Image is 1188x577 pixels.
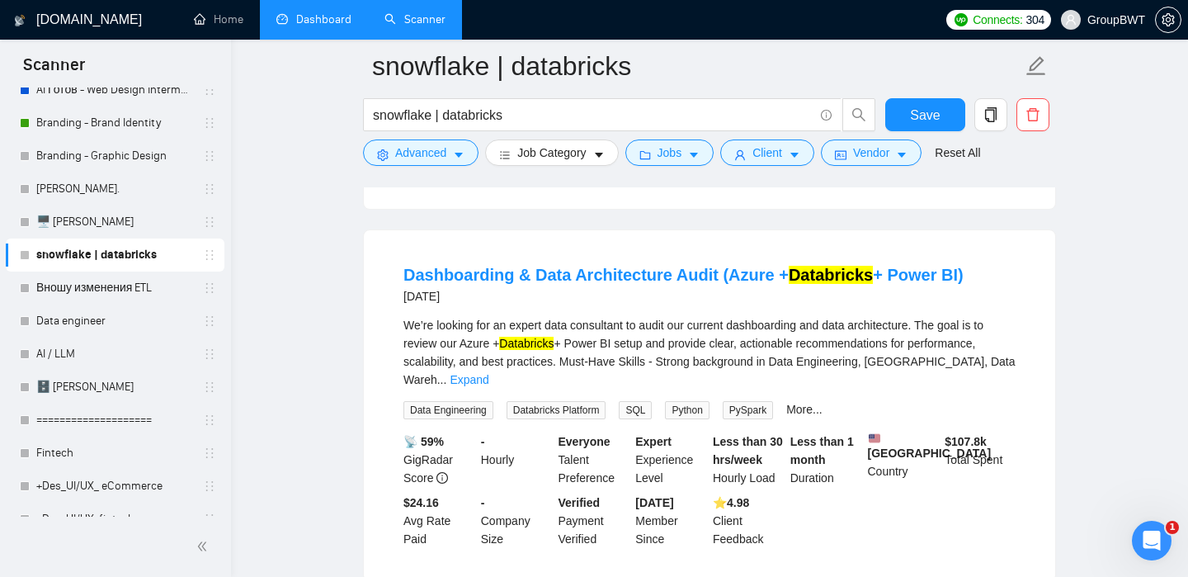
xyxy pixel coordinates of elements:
div: Member Since [632,494,709,548]
button: userClientcaret-down [720,140,814,166]
a: Dashboarding & Data Architecture Audit (Azure +Databricks+ Power BI) [403,266,964,284]
div: Hourly [478,433,555,487]
input: Scanner name... [372,45,1022,87]
button: settingAdvancedcaret-down [363,140,478,166]
b: Verified [559,496,601,509]
div: Talent Preference [555,433,633,487]
span: folder [639,149,651,161]
a: dashboardDashboard [276,12,351,26]
input: Search Freelance Jobs... [373,105,813,125]
div: Total Spent [941,433,1019,487]
span: Jobs [658,144,682,162]
span: Job Category [517,144,586,162]
a: AI / LLM [36,338,193,371]
a: More... [786,403,823,416]
span: 304 [1026,11,1044,29]
a: Expand [450,373,488,386]
b: Less than 30 hrs/week [713,435,783,466]
span: holder [203,480,216,493]
span: SQL [619,401,652,419]
span: bars [499,149,511,161]
span: delete [1017,107,1049,122]
span: PySpark [723,401,773,419]
div: Avg Rate Paid [400,494,478,548]
a: Data engineer [36,305,193,338]
span: holder [203,315,216,328]
button: search [842,98,875,131]
b: $ 107.8k [945,435,987,448]
div: [DATE] [403,286,964,306]
b: ⭐️ 4.98 [713,496,749,509]
span: user [734,149,746,161]
span: setting [1156,13,1181,26]
span: holder [203,513,216,526]
span: holder [203,414,216,427]
iframe: Intercom live chat [1132,521,1171,560]
a: Вношу изменения ETL [36,272,193,305]
span: 1 [1166,521,1179,534]
button: setting [1155,7,1181,33]
div: Duration [787,433,865,487]
b: [GEOGRAPHIC_DATA] [868,433,992,460]
span: Python [665,401,709,419]
span: holder [203,348,216,361]
span: holder [203,83,216,97]
mark: Databricks [499,337,554,350]
span: double-left [196,538,213,555]
span: Vendor [853,144,889,162]
span: holder [203,116,216,130]
a: Branding - Brand Identity [36,106,193,140]
span: caret-down [789,149,800,161]
div: Payment Verified [555,494,633,548]
span: setting [377,149,389,161]
button: copy [974,98,1007,131]
button: delete [1016,98,1049,131]
span: Databricks Platform [507,401,606,419]
b: 📡 59% [403,435,444,448]
a: Reset All [935,144,980,162]
b: [DATE] [635,496,673,509]
a: 🗄️ [PERSON_NAME] [36,371,193,404]
span: Scanner [10,53,98,87]
a: 🖥️ [PERSON_NAME] [36,206,193,239]
img: upwork-logo.png [955,13,968,26]
b: Less than 1 month [790,435,854,466]
span: edit [1025,55,1047,77]
span: Connects: [973,11,1022,29]
span: search [843,107,874,122]
span: user [1065,14,1077,26]
a: AI Готов - Web Design Intermediate минус Development [36,73,193,106]
span: holder [203,182,216,196]
span: copy [975,107,1006,122]
div: Experience Level [632,433,709,487]
a: Fintech [36,437,193,470]
span: caret-down [896,149,907,161]
span: holder [203,215,216,229]
span: holder [203,248,216,262]
span: Data Engineering [403,401,493,419]
span: info-circle [821,110,832,121]
button: barsJob Categorycaret-down [485,140,618,166]
mark: Databricks [789,266,873,284]
span: Advanced [395,144,446,162]
div: Hourly Load [709,433,787,487]
span: Client [752,144,782,162]
span: ... [437,373,447,386]
a: +Des_UI/UX_ eCommerce [36,470,193,503]
a: Branding - Graphic Design [36,140,193,173]
span: caret-down [688,149,700,161]
b: - [481,496,485,509]
span: Save [910,105,940,125]
span: caret-down [593,149,605,161]
span: holder [203,149,216,163]
div: GigRadar Score [400,433,478,487]
button: folderJobscaret-down [625,140,714,166]
div: We’re looking for an expert data consultant to audit our current dashboarding and data architectu... [403,316,1016,389]
div: Company Size [478,494,555,548]
span: caret-down [453,149,464,161]
img: logo [14,7,26,34]
div: Client Feedback [709,494,787,548]
a: setting [1155,13,1181,26]
a: [PERSON_NAME]. [36,173,193,206]
b: Everyone [559,435,610,448]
